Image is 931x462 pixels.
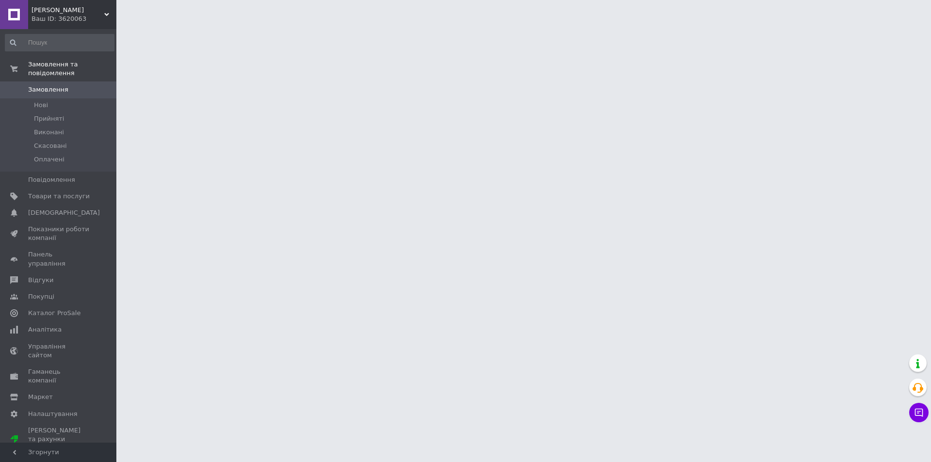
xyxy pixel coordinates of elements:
[28,342,90,360] span: Управління сайтом
[28,175,75,184] span: Повідомлення
[28,325,62,334] span: Аналітика
[28,309,80,318] span: Каталог ProSale
[28,410,78,418] span: Налаштування
[28,208,100,217] span: [DEMOGRAPHIC_DATA]
[28,292,54,301] span: Покупці
[32,15,116,23] div: Ваш ID: 3620063
[28,250,90,268] span: Панель управління
[34,128,64,137] span: Виконані
[28,60,116,78] span: Замовлення та повідомлення
[34,101,48,110] span: Нові
[32,6,104,15] span: Адара Партс
[28,276,53,285] span: Відгуки
[34,114,64,123] span: Прийняті
[28,367,90,385] span: Гаманець компанії
[28,192,90,201] span: Товари та послуги
[909,403,929,422] button: Чат з покупцем
[28,393,53,401] span: Маркет
[34,155,64,164] span: Оплачені
[34,142,67,150] span: Скасовані
[28,225,90,242] span: Показники роботи компанії
[28,85,68,94] span: Замовлення
[5,34,114,51] input: Пошук
[28,426,90,453] span: [PERSON_NAME] та рахунки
